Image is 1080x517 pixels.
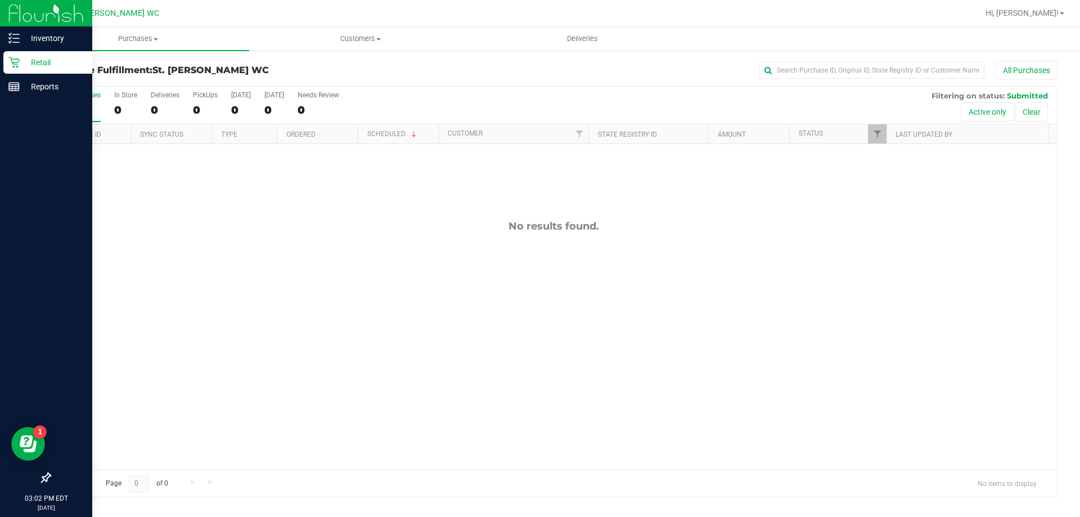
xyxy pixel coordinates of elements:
p: Inventory [20,32,87,45]
a: State Registry ID [598,131,657,138]
a: Filter [868,124,886,143]
span: Hi, [PERSON_NAME]! [985,8,1059,17]
a: Customer [448,129,483,137]
span: Submitted [1007,91,1048,100]
button: Clear [1015,102,1048,122]
a: Amount [718,131,746,138]
iframe: Resource center [11,427,45,461]
span: St. [PERSON_NAME] WC [70,8,159,18]
inline-svg: Reports [8,81,20,92]
span: Page of 0 [96,475,177,492]
div: Deliveries [151,91,179,99]
div: [DATE] [264,91,284,99]
div: 0 [264,104,284,116]
div: 0 [151,104,179,116]
p: Retail [20,56,87,69]
inline-svg: Retail [8,57,20,68]
div: 0 [114,104,137,116]
div: In Store [114,91,137,99]
div: 0 [231,104,251,116]
a: Filter [570,124,588,143]
span: Deliveries [552,34,613,44]
p: [DATE] [5,503,87,512]
div: PickUps [193,91,218,99]
a: Purchases [27,27,249,51]
p: 03:02 PM EDT [5,493,87,503]
a: Ordered [286,131,316,138]
h3: Purchase Fulfillment: [49,65,385,75]
a: Status [799,129,823,137]
a: Last Updated By [895,131,952,138]
div: Needs Review [298,91,339,99]
span: Customers [250,34,471,44]
a: Type [221,131,237,138]
a: Deliveries [471,27,694,51]
div: No results found. [50,220,1057,232]
input: Search Purchase ID, Original ID, State Registry ID or Customer Name... [759,62,984,79]
a: Sync Status [140,131,183,138]
div: [DATE] [231,91,251,99]
p: Reports [20,80,87,93]
a: Scheduled [367,130,418,138]
inline-svg: Inventory [8,33,20,44]
div: 0 [193,104,218,116]
span: Filtering on status: [931,91,1005,100]
span: No items to display [969,475,1046,492]
span: St. [PERSON_NAME] WC [152,65,269,75]
span: Purchases [27,34,249,44]
iframe: Resource center unread badge [33,425,47,439]
a: Customers [249,27,471,51]
button: All Purchases [996,61,1057,80]
button: Active only [961,102,1014,122]
div: 0 [298,104,339,116]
